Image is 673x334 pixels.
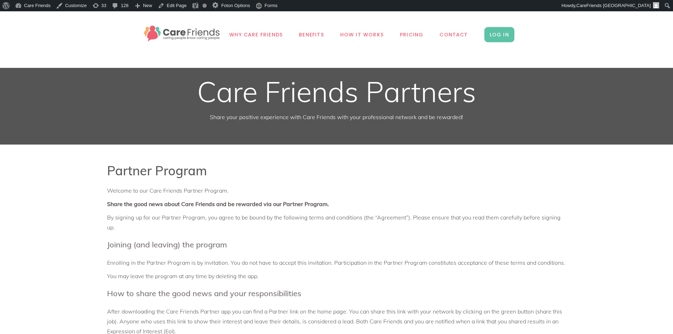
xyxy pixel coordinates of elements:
a: Why Care Friends [221,11,291,58]
span: CareFriends [GEOGRAPHIC_DATA] [577,3,651,8]
a: LOG IN [476,11,523,58]
span: Contact [439,31,468,39]
a: Contact [431,11,476,58]
span: Pricing [400,31,423,39]
span: Care Friends Partners [197,74,476,109]
p: By signing up for our Partner Program, you agree to be bound by the following terms and condition... [107,212,566,232]
h3: Partner Program [107,163,566,178]
h4: Joining (and leaving) the program [107,239,566,251]
span: LOG IN [484,27,514,42]
p: Enrolling in the Partner Program is by invitation. You do not have to accept this invitation. Par... [107,258,566,268]
span: Why Care Friends [229,31,283,39]
a: Benefits [291,11,332,58]
span: Share your positive experience with Care Friends with your professional network and be rewarded! [210,113,463,121]
span: How it works [340,31,384,39]
p: Welcome to our Care Friends Partner Program. [107,186,566,195]
p: You may leave the program at any time by deleting the app. [107,271,566,281]
a: How it works [332,11,392,58]
span: Benefits [299,31,324,39]
a: Pricing [392,11,431,58]
h4: How to share the good news and your responsibilities [107,288,566,299]
strong: Share the good news about Care Friends and be rewarded via our Partner Program. [107,200,329,207]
